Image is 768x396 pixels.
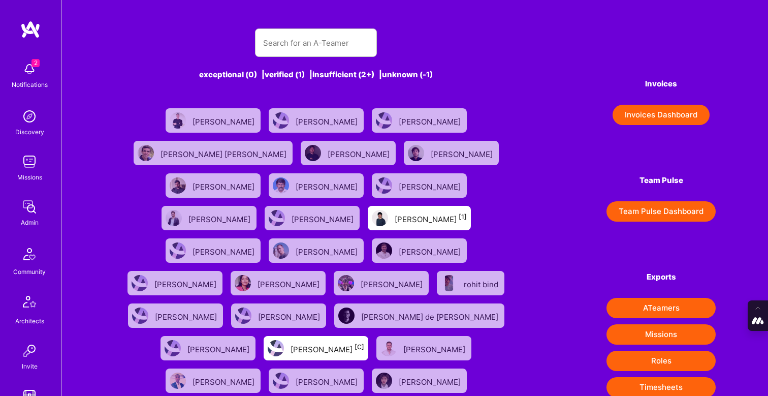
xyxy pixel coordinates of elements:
img: User Avatar [372,210,388,226]
div: [PERSON_NAME] [296,244,360,257]
img: User Avatar [338,308,355,324]
div: exceptional (0) | verified (1) | insufficient (2+) | unknown (-1) [114,69,518,80]
a: User Avatar[PERSON_NAME] [157,202,261,234]
div: [PERSON_NAME] [403,342,467,355]
div: [PERSON_NAME] [399,179,463,192]
img: User Avatar [273,112,289,129]
img: teamwork [19,151,40,172]
img: User Avatar [380,340,397,356]
a: User Avatarrohit bind [433,267,508,299]
div: Notifications [12,79,48,90]
input: Search for an A-Teamer [263,30,369,56]
div: [PERSON_NAME] [399,114,463,127]
div: [PERSON_NAME] [155,309,219,322]
img: logo [20,20,41,39]
img: discovery [19,106,40,127]
button: Missions [606,324,716,345]
img: User Avatar [165,340,181,356]
img: User Avatar [170,112,186,129]
a: User Avatar[PERSON_NAME] [261,202,364,234]
a: User Avatar[PERSON_NAME] [372,332,475,364]
a: User Avatar[PERSON_NAME] [123,267,227,299]
a: User Avatar[PERSON_NAME] [162,169,265,202]
img: User Avatar [273,242,289,259]
img: User Avatar [170,373,186,389]
div: [PERSON_NAME] [258,309,322,322]
a: User Avatar[PERSON_NAME] [368,169,471,202]
sup: [1] [459,213,467,221]
div: [PERSON_NAME] [328,146,392,160]
a: User Avatar[PERSON_NAME][C] [260,332,372,364]
div: [PERSON_NAME] [395,211,467,225]
img: User Avatar [305,145,321,161]
a: User Avatar[PERSON_NAME][1] [364,202,475,234]
h4: Exports [606,272,716,282]
button: Roles [606,351,716,371]
a: User Avatar[PERSON_NAME] [330,267,433,299]
img: User Avatar [138,145,154,161]
img: User Avatar [376,373,392,389]
div: [PERSON_NAME] [361,277,425,290]
a: User Avatar[PERSON_NAME] [265,104,368,137]
img: User Avatar [170,177,186,194]
div: [PERSON_NAME] [296,114,360,127]
a: User Avatar[PERSON_NAME] [156,332,260,364]
img: User Avatar [376,242,392,259]
a: User Avatar[PERSON_NAME] [368,104,471,137]
div: [PERSON_NAME] [296,179,360,192]
button: Team Pulse Dashboard [606,201,716,222]
div: [PERSON_NAME] [193,244,257,257]
a: User Avatar[PERSON_NAME] [124,299,227,332]
img: User Avatar [235,275,251,291]
a: User Avatar[PERSON_NAME] de [PERSON_NAME] [330,299,508,332]
h4: Invoices [606,79,716,88]
a: User Avatar[PERSON_NAME] [227,299,330,332]
span: 2 [31,59,40,67]
img: User Avatar [408,145,424,161]
div: [PERSON_NAME] [258,277,322,290]
img: Invite [19,341,40,361]
a: User Avatar[PERSON_NAME] [PERSON_NAME] [130,137,297,169]
div: [PERSON_NAME] [PERSON_NAME] [161,146,289,160]
img: User Avatar [132,308,148,324]
img: User Avatar [338,275,354,291]
a: User Avatar[PERSON_NAME] [162,104,265,137]
img: User Avatar [273,177,289,194]
img: User Avatar [376,177,392,194]
a: User Avatar[PERSON_NAME] [265,169,368,202]
div: [PERSON_NAME] [399,374,463,387]
div: [PERSON_NAME] [193,374,257,387]
h4: Team Pulse [606,176,716,185]
img: admin teamwork [19,197,40,217]
img: User Avatar [273,373,289,389]
div: [PERSON_NAME] [187,342,251,355]
div: Discovery [15,127,44,137]
div: [PERSON_NAME] [431,146,495,160]
img: User Avatar [376,112,392,129]
div: Community [13,266,46,277]
img: User Avatar [132,275,148,291]
div: [PERSON_NAME] [188,211,252,225]
button: ATeamers [606,298,716,318]
div: [PERSON_NAME] de [PERSON_NAME] [361,309,500,322]
div: Admin [21,217,39,228]
sup: [C] [355,343,364,351]
div: [PERSON_NAME] [291,342,364,355]
div: Missions [17,172,42,182]
img: User Avatar [235,308,251,324]
div: [PERSON_NAME] [296,374,360,387]
img: User Avatar [269,210,285,226]
img: User Avatar [170,242,186,259]
img: bell [19,59,40,79]
div: rohit bind [464,277,500,290]
div: Architects [15,316,44,326]
button: Invoices Dashboard [613,105,710,125]
img: User Avatar [166,210,182,226]
a: Invoices Dashboard [606,105,716,125]
img: User Avatar [268,340,284,356]
div: Invite [22,361,38,372]
div: [PERSON_NAME] [292,211,356,225]
img: Architects [17,291,42,316]
a: User Avatar[PERSON_NAME] [265,234,368,267]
